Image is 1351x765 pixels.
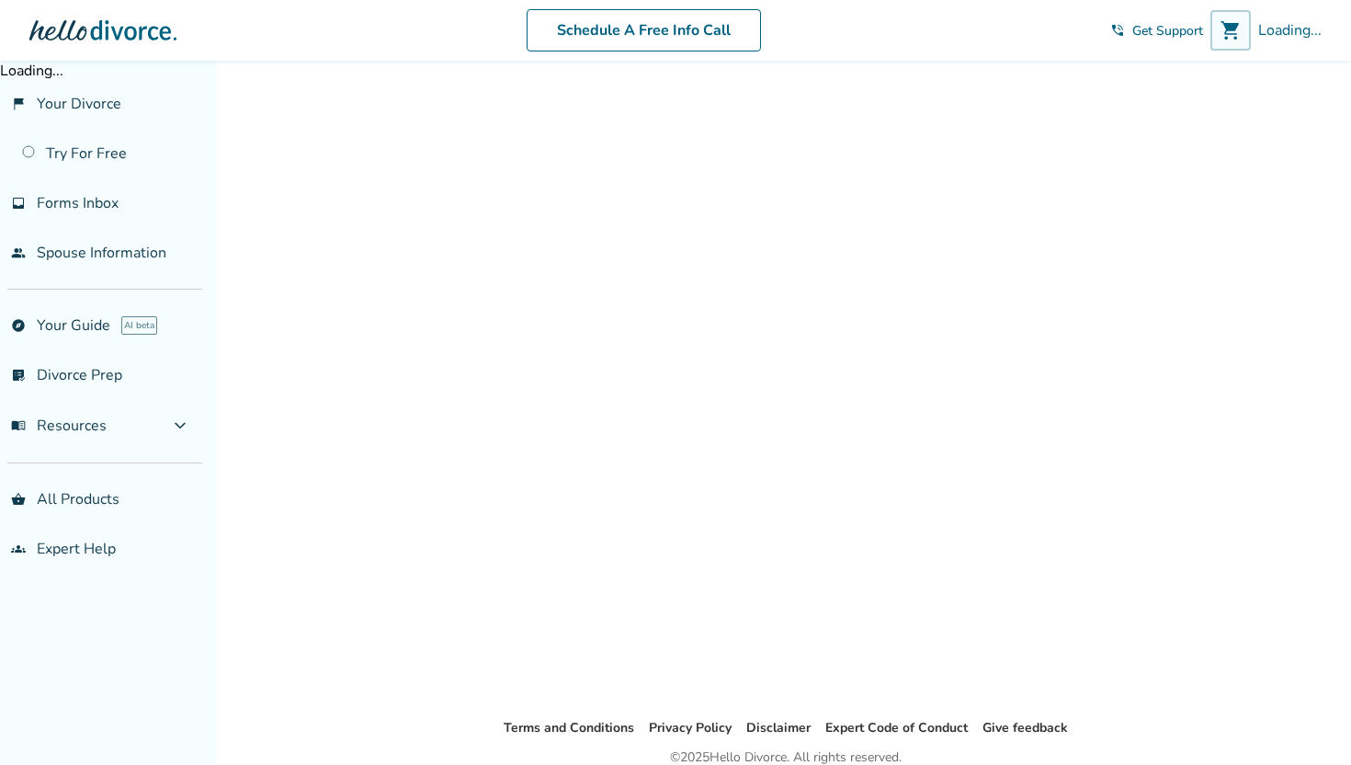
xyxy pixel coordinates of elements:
[982,717,1068,739] li: Give feedback
[169,415,191,437] span: expand_more
[1110,22,1203,40] a: phone_in_talkGet Support
[1220,19,1242,41] span: shopping_cart
[504,719,634,736] a: Terms and Conditions
[11,492,26,507] span: shopping_basket
[649,719,732,736] a: Privacy Policy
[825,719,968,736] a: Expert Code of Conduct
[11,97,26,111] span: flag_2
[37,193,119,213] span: Forms Inbox
[11,542,26,556] span: groups
[11,245,26,260] span: people
[11,318,26,333] span: explore
[1110,23,1125,38] span: phone_in_talk
[11,418,26,433] span: menu_book
[11,196,26,211] span: inbox
[11,368,26,382] span: list_alt_check
[527,9,761,51] a: Schedule A Free Info Call
[11,416,107,436] span: Resources
[1132,22,1203,40] span: Get Support
[746,717,811,739] li: Disclaimer
[1258,20,1322,40] div: Loading...
[121,316,157,335] span: AI beta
